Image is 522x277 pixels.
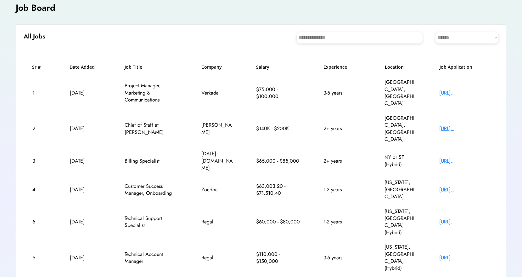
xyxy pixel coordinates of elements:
div: 3-5 years [323,254,361,261]
div: 2 [32,125,47,132]
div: 4 [32,186,47,193]
div: $140K - $200K [256,125,300,132]
div: $110,000 - $150,000 [256,251,300,265]
div: [US_STATE], [GEOGRAPHIC_DATA] (Hybrid) [384,208,416,236]
h6: Location [385,64,416,70]
div: [US_STATE], [GEOGRAPHIC_DATA] [384,179,416,200]
div: Technical Support Specialist [125,215,178,229]
div: 5 [32,218,47,225]
h6: Company [201,64,233,70]
div: [DATE] [70,89,101,96]
div: Regal [201,254,233,261]
h6: Sr # [32,64,46,70]
div: $65,000 - $85,000 [256,158,300,164]
div: 3 [32,158,47,164]
h4: Job Board [16,2,55,14]
div: Verkada [201,89,233,96]
h6: Experience [323,64,361,70]
div: [URL].. [439,89,490,96]
div: $75,000 - $100,000 [256,86,300,100]
div: [DATE] [70,125,101,132]
div: 2+ years [323,125,361,132]
div: [URL].. [439,218,490,225]
div: [US_STATE], [GEOGRAPHIC_DATA] (Hybrid) [384,244,416,272]
div: [URL].. [439,125,490,132]
div: [URL].. [439,158,490,164]
div: [GEOGRAPHIC_DATA], [GEOGRAPHIC_DATA] [384,79,416,107]
div: [PERSON_NAME] [201,122,233,136]
div: [URL].. [439,254,490,261]
div: [DATE] [70,218,101,225]
div: Chief of Staff at [PERSON_NAME] [125,122,178,136]
div: [DATE][DOMAIN_NAME] [201,150,233,171]
div: [GEOGRAPHIC_DATA], [GEOGRAPHIC_DATA] [384,115,416,143]
div: $63,003.20 - $71,510.40 [256,183,300,197]
div: Project Manager, Marketing & Communications [125,82,178,103]
div: Customer Success Manager, Onboarding [125,183,178,197]
div: 2+ years [323,158,361,164]
div: 1-2 years [323,218,361,225]
h6: Salary [256,64,300,70]
h6: Job Application [440,64,490,70]
div: [DATE] [70,254,101,261]
h6: All Jobs [24,32,45,41]
div: Technical Account Manager [125,251,178,265]
div: 1-2 years [323,186,361,193]
div: [DATE] [70,186,101,193]
div: 3-5 years [323,89,361,96]
div: $60,000 - $80,000 [256,218,300,225]
div: NY or SF (Hybrid) [384,154,416,168]
div: 6 [32,254,47,261]
h6: Job Title [125,64,142,70]
div: [URL].. [439,186,490,193]
div: Regal [201,218,233,225]
div: [DATE] [70,158,101,164]
div: 1 [32,89,47,96]
div: Billing Specialist [125,158,178,164]
h6: Date Added [70,64,101,70]
div: Zocdoc [201,186,233,193]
